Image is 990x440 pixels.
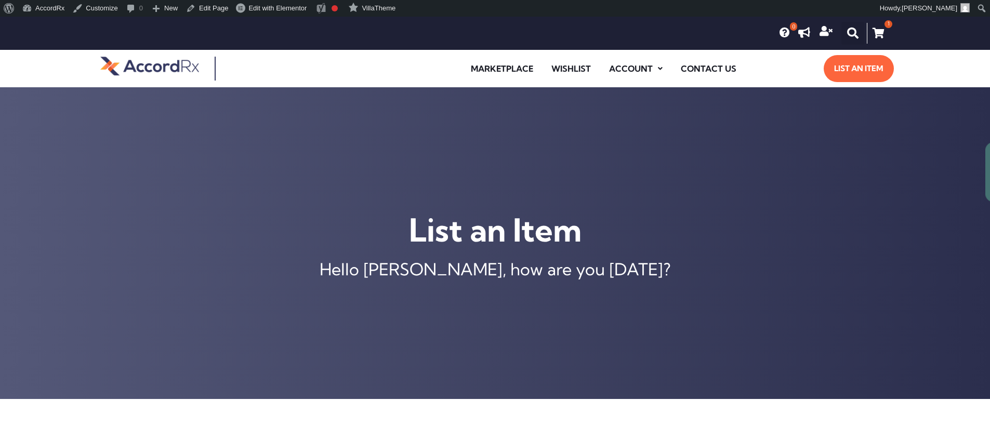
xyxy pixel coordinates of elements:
[248,4,307,12] span: Edit with Elementor
[790,22,797,31] span: 0
[834,60,883,77] span: List an Item
[5,209,985,250] h1: List an Item
[463,57,541,81] a: Marketplace
[885,20,892,28] div: 1
[544,57,599,81] a: Wishlist
[601,57,670,81] a: Account
[5,261,985,277] div: Hello [PERSON_NAME], how are you [DATE]?
[867,23,890,44] a: 1
[100,55,199,77] img: default-logo
[902,4,957,12] span: [PERSON_NAME]
[780,28,790,38] a: 0
[673,57,744,81] a: Contact Us
[824,55,894,82] a: List an Item
[332,5,338,11] div: Focus keyphrase not set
